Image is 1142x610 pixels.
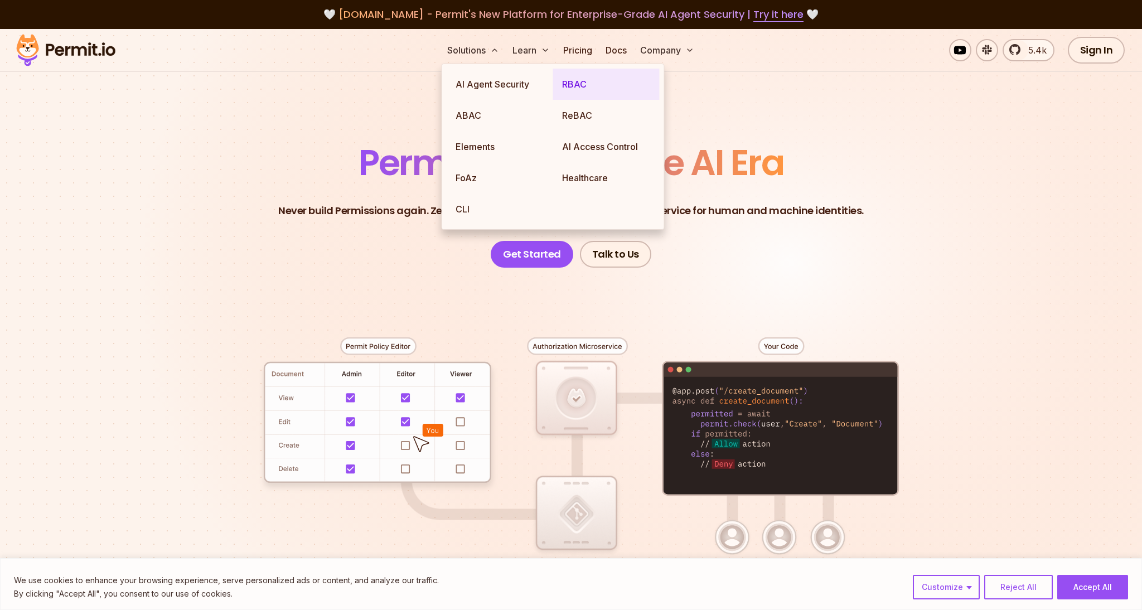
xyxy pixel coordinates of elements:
button: Company [636,39,699,61]
p: By clicking "Accept All", you consent to our use of cookies. [14,587,439,601]
span: Permissions for The AI Era [359,138,783,187]
img: Permit logo [11,31,120,69]
a: AI Agent Security [447,69,553,100]
span: [DOMAIN_NAME] - Permit's New Platform for Enterprise-Grade AI Agent Security | [338,7,804,21]
span: 5.4k [1022,43,1047,57]
button: Accept All [1057,575,1128,599]
button: Customize [913,575,980,599]
a: AI Access Control [553,131,660,162]
a: Get Started [491,241,573,268]
a: Elements [447,131,553,162]
p: Never build Permissions again. Zero-latency fine-grained authorization as a service for human and... [278,203,864,219]
a: Pricing [559,39,597,61]
a: RBAC [553,69,660,100]
a: Try it here [753,7,804,22]
button: Reject All [984,575,1053,599]
a: Talk to Us [580,241,651,268]
a: Healthcare [553,162,660,193]
button: Learn [508,39,554,61]
a: 5.4k [1003,39,1054,61]
a: ABAC [447,100,553,131]
div: 🤍 🤍 [27,7,1115,22]
a: CLI [447,193,553,225]
a: Sign In [1068,37,1125,64]
a: ReBAC [553,100,660,131]
p: We use cookies to enhance your browsing experience, serve personalized ads or content, and analyz... [14,574,439,587]
a: Docs [601,39,631,61]
a: FoAz [447,162,553,193]
button: Solutions [443,39,504,61]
